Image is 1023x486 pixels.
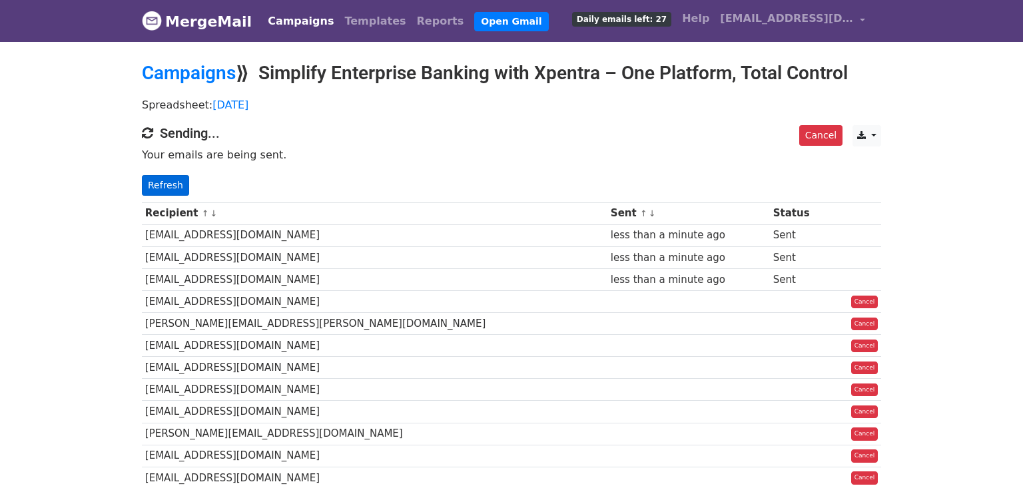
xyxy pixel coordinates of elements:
[799,125,843,146] a: Cancel
[770,224,827,246] td: Sent
[142,335,607,357] td: [EMAIL_ADDRESS][DOMAIN_NAME]
[142,125,881,141] h4: Sending...
[851,296,878,309] a: Cancel
[851,318,878,331] a: Cancel
[142,224,607,246] td: [EMAIL_ADDRESS][DOMAIN_NAME]
[142,175,189,196] a: Refresh
[142,379,607,401] td: [EMAIL_ADDRESS][DOMAIN_NAME]
[142,62,881,85] h2: ⟫ Simplify Enterprise Banking with Xpentra – One Platform, Total Control
[851,405,878,419] a: Cancel
[339,8,411,35] a: Templates
[851,362,878,375] a: Cancel
[142,246,607,268] td: [EMAIL_ADDRESS][DOMAIN_NAME]
[412,8,470,35] a: Reports
[142,313,607,335] td: [PERSON_NAME][EMAIL_ADDRESS][PERSON_NAME][DOMAIN_NAME]
[715,5,870,37] a: [EMAIL_ADDRESS][DOMAIN_NAME]
[202,208,209,218] a: ↑
[607,202,770,224] th: Sent
[142,268,607,290] td: [EMAIL_ADDRESS][DOMAIN_NAME]
[142,357,607,379] td: [EMAIL_ADDRESS][DOMAIN_NAME]
[611,228,767,243] div: less than a minute ago
[649,208,656,218] a: ↓
[210,208,217,218] a: ↓
[567,5,677,32] a: Daily emails left: 27
[640,208,647,218] a: ↑
[770,202,827,224] th: Status
[142,62,236,84] a: Campaigns
[142,445,607,467] td: [EMAIL_ADDRESS][DOMAIN_NAME]
[262,8,339,35] a: Campaigns
[611,272,767,288] div: less than a minute ago
[770,268,827,290] td: Sent
[851,449,878,463] a: Cancel
[212,99,248,111] a: [DATE]
[142,11,162,31] img: MergeMail logo
[142,148,881,162] p: Your emails are being sent.
[142,401,607,423] td: [EMAIL_ADDRESS][DOMAIN_NAME]
[851,471,878,485] a: Cancel
[851,383,878,397] a: Cancel
[720,11,853,27] span: [EMAIL_ADDRESS][DOMAIN_NAME]
[677,5,715,32] a: Help
[142,98,881,112] p: Spreadsheet:
[572,12,671,27] span: Daily emails left: 27
[851,427,878,441] a: Cancel
[142,423,607,445] td: [PERSON_NAME][EMAIL_ADDRESS][DOMAIN_NAME]
[956,422,1023,486] iframe: Chat Widget
[770,246,827,268] td: Sent
[142,202,607,224] th: Recipient
[474,12,548,31] a: Open Gmail
[142,290,607,312] td: [EMAIL_ADDRESS][DOMAIN_NAME]
[142,7,252,35] a: MergeMail
[611,250,767,266] div: less than a minute ago
[851,340,878,353] a: Cancel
